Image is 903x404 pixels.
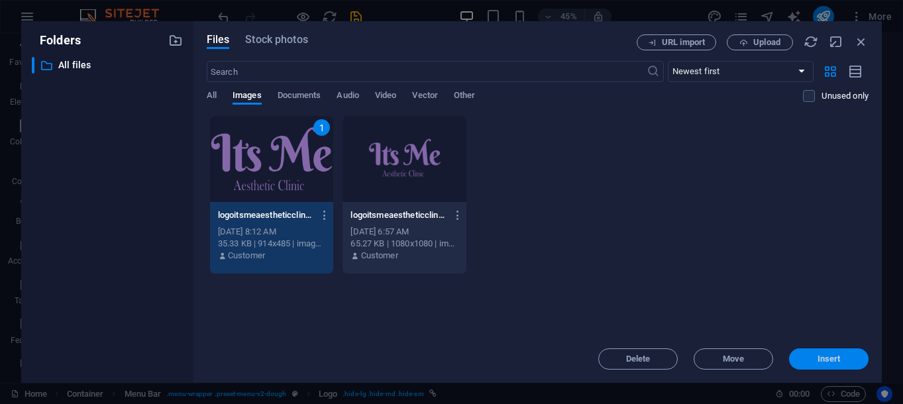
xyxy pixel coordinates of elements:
span: Audio [337,87,358,106]
div: 65.27 KB | 1080x1080 | image/png [350,238,458,250]
span: Other [454,87,475,106]
span: Move [723,355,744,363]
div: 1 [313,119,330,136]
span: Vector [412,87,438,106]
button: Move [694,348,773,370]
span: Upload [753,38,780,46]
div: [DATE] 8:12 AM [218,226,326,238]
span: URL import [662,38,705,46]
input: Search [207,61,647,82]
p: logoitsmeaestheticclinicungutanpaukiran2-SmH_raw1PVjdO2b130oDUQ.png [218,209,313,221]
i: Reload [804,34,818,49]
button: Delete [598,348,678,370]
i: Create new folder [168,33,183,48]
p: All files [58,58,158,73]
p: Displays only files that are not in use on the website. Files added during this session can still... [822,90,869,102]
span: Files [207,32,230,48]
span: Stock photos [245,32,307,48]
p: Customer [361,250,398,262]
span: Video [375,87,396,106]
button: Insert [789,348,869,370]
span: Insert [818,355,841,363]
span: Documents [278,87,321,106]
div: 35.33 KB | 914x485 | image/png [218,238,326,250]
div: [DATE] 6:57 AM [350,226,458,238]
span: All [207,87,217,106]
p: Customer [228,250,265,262]
button: Upload [727,34,793,50]
i: Close [854,34,869,49]
button: URL import [637,34,716,50]
div: ​ [32,57,34,74]
span: Delete [626,355,651,363]
i: Minimize [829,34,843,49]
span: Images [233,87,262,106]
p: Folders [32,32,81,49]
p: logoitsmeaestheticclinicungutanpaukiran-yOwwc1E2-IW4ubWxXZzbzw.png [350,209,446,221]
